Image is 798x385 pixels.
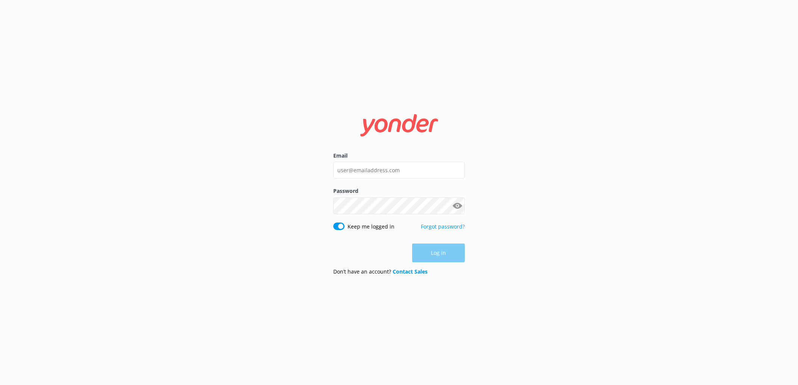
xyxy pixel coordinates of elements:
[333,187,465,195] label: Password
[348,223,394,231] label: Keep me logged in
[393,268,428,275] a: Contact Sales
[333,152,465,160] label: Email
[333,268,428,276] p: Don’t have an account?
[450,198,465,213] button: Show password
[333,162,465,179] input: user@emailaddress.com
[421,223,465,230] a: Forgot password?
